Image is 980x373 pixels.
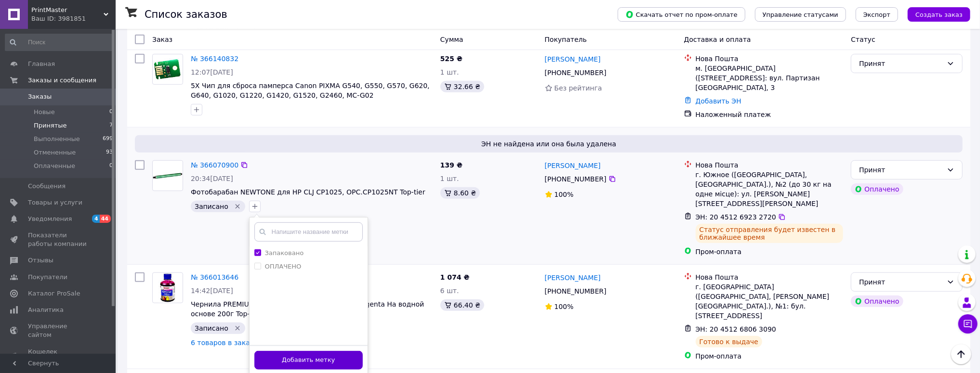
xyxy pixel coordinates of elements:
span: 4 [92,215,100,223]
span: Скачать отчет по пром-оплате [625,10,738,19]
span: Сообщения [28,182,66,191]
button: Скачать отчет по пром-оплате [618,7,745,22]
span: ЭН: 20 4512 6923 2720 [696,213,777,221]
span: Отзывы [28,256,53,265]
span: Покупатель [545,36,587,43]
div: Нова Пошта [696,54,844,64]
div: Принят [859,58,943,69]
span: 1 074 ₴ [440,273,470,281]
span: 7 [109,121,113,130]
input: Напишите название метки [254,222,363,242]
div: Наложенный платеж [696,110,844,119]
span: Управление статусами [763,11,838,18]
a: [PERSON_NAME] [545,273,601,283]
span: Заказ [152,36,172,43]
div: [PHONE_NUMBER] [543,172,609,186]
span: PrintMaster [31,6,104,14]
span: 1 шт. [440,175,459,182]
div: Нова Пошта [696,160,844,170]
span: 100% [555,303,574,310]
span: 14:42[DATE] [191,287,233,295]
span: Управление сайтом [28,322,89,339]
div: Готово к выдаче [696,336,762,347]
span: Экспорт [863,11,890,18]
div: Ваш ID: 3981851 [31,14,116,23]
span: 0 [109,108,113,116]
a: [PERSON_NAME] [545,161,601,170]
a: 6 товаров в заказе [191,339,258,347]
button: Управление статусами [755,7,846,22]
span: Отмененные [34,148,76,157]
span: Кошелек компании [28,347,89,365]
div: Оплачено [851,183,903,195]
h1: Список заказов [145,9,227,20]
span: Доставка и оплата [684,36,751,43]
a: Фото товару [152,54,183,85]
img: Фото товару [153,58,183,80]
span: 93 [106,148,113,157]
button: Чат с покупателем [958,314,978,334]
span: 12:07[DATE] [191,68,233,76]
span: Заказы и сообщения [28,76,96,85]
div: 66.40 ₴ [440,299,484,311]
span: 139 ₴ [440,161,463,169]
input: Поиск [5,34,114,51]
a: Фото товару [152,160,183,191]
button: Создать заказ [908,7,970,22]
span: 6 шт. [440,287,459,295]
span: Сумма [440,36,464,43]
span: Аналитика [28,306,64,314]
span: 20:34[DATE] [191,175,233,182]
span: 1 шт. [440,68,459,76]
span: 699 [103,135,113,143]
svg: Удалить метку [234,324,241,332]
span: Уведомления [28,215,72,223]
a: № 366070900 [191,161,238,169]
span: Записано [195,324,228,332]
a: № 366013646 [191,273,238,281]
div: м. [GEOGRAPHIC_DATA] ([STREET_ADDRESS]: вул. Партизан [GEOGRAPHIC_DATA], 3 [696,64,844,92]
span: ЭН: 20 4512 6806 3090 [696,325,777,333]
button: Экспорт [856,7,898,22]
img: Фото товару [153,170,183,181]
div: Принят [859,165,943,175]
div: [PHONE_NUMBER] [543,66,609,79]
svg: Удалить метку [234,203,241,210]
div: Принят [859,277,943,287]
button: Наверх [951,344,971,364]
div: 32.66 ₴ [440,81,484,92]
span: Покупатели [28,273,67,282]
a: 5X Чип для сброса памперса Canon PIXMA G540, G550, G570, G620, G640, G1020, G1220, G1420, G1520, ... [191,82,430,99]
span: ЭН не найдена или она была удалена [139,139,959,149]
label: Запаковано [265,249,304,257]
span: 0 [109,162,113,170]
div: Нова Пошта [696,272,844,282]
span: Новые [34,108,55,116]
span: Оплаченные [34,162,75,170]
span: Главная [28,60,55,68]
span: Принятые [34,121,67,130]
span: Выполненные [34,135,80,143]
a: Фото товару [152,272,183,303]
a: Чернила PREMIUM, Краска WWM E82, LM Light Magenta На водной основе 200г Top-tier [191,300,424,318]
span: Фотобарабан NEWTONE для HP CLJ CP1025, OPC.CP1025NT Top-tier [191,188,425,196]
div: [PHONE_NUMBER] [543,284,609,298]
span: 100% [555,191,574,198]
label: ОПЛАЧЕНО [265,263,302,270]
div: Статус отправления будет известен в ближайшее время [696,224,844,243]
span: Заказы [28,92,52,101]
button: Добавить метку [254,351,363,370]
img: Фото товару [159,273,177,303]
div: Пром-оплата [696,247,844,257]
span: Создать заказ [915,11,963,18]
span: 44 [100,215,111,223]
div: г. Южное ([GEOGRAPHIC_DATA], [GEOGRAPHIC_DATA].), №2 (до 30 кг на одне місце): ул. [PERSON_NAME][... [696,170,844,208]
span: Показатели работы компании [28,231,89,248]
span: Каталог ProSale [28,289,80,298]
a: [PERSON_NAME] [545,54,601,64]
span: Записано [195,203,228,210]
div: Оплачено [851,296,903,307]
a: Добавить ЭН [696,97,742,105]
